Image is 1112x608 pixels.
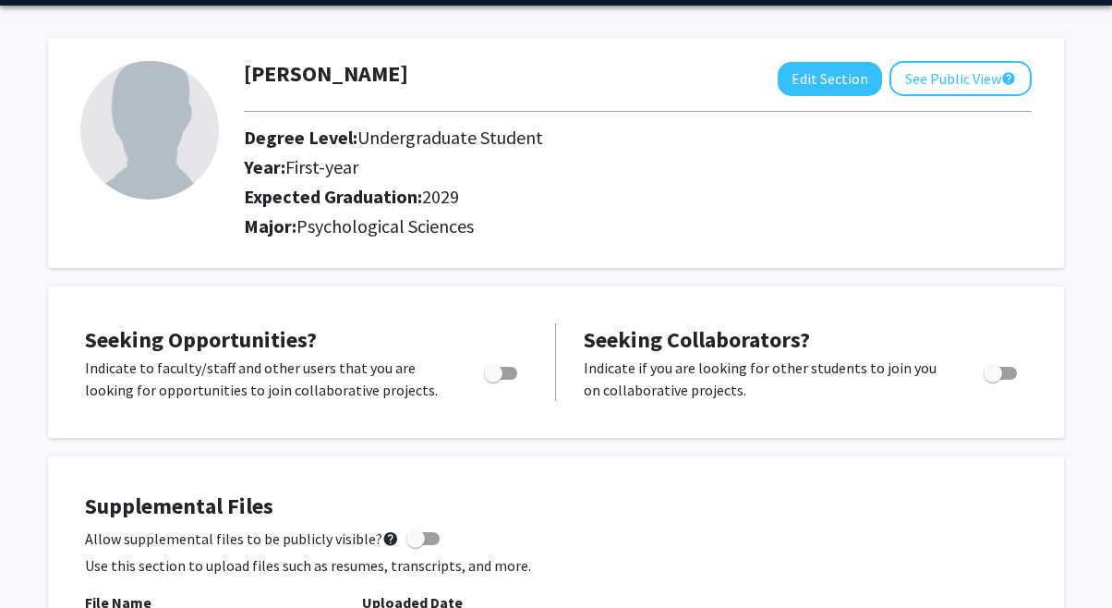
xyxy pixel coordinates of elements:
p: Use this section to upload files such as resumes, transcripts, and more. [85,554,1027,577]
iframe: Chat [14,525,79,594]
div: Toggle [976,357,1027,384]
h2: Year: [244,156,928,178]
h1: [PERSON_NAME] [244,61,408,88]
span: Seeking Opportunities? [85,325,317,354]
span: Undergraduate Student [357,126,543,149]
div: Toggle [477,357,527,384]
span: Allow supplemental files to be publicly visible? [85,528,399,550]
p: Indicate if you are looking for other students to join you on collaborative projects. [584,357,949,401]
span: Psychological Sciences [296,214,474,237]
h2: Major: [244,215,1032,237]
button: See Public View [889,61,1032,96]
h4: Supplemental Files [85,493,1027,520]
h2: Degree Level: [244,127,928,149]
mat-icon: help [1001,67,1016,90]
p: Indicate to faculty/staff and other users that you are looking for opportunities to join collabor... [85,357,449,401]
mat-icon: help [382,528,399,550]
span: First-year [285,155,358,178]
button: Edit Section [778,62,882,96]
h2: Expected Graduation: [244,186,928,208]
img: Profile Picture [80,61,219,200]
span: 2029 [422,185,459,208]
span: Seeking Collaborators? [584,325,810,354]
